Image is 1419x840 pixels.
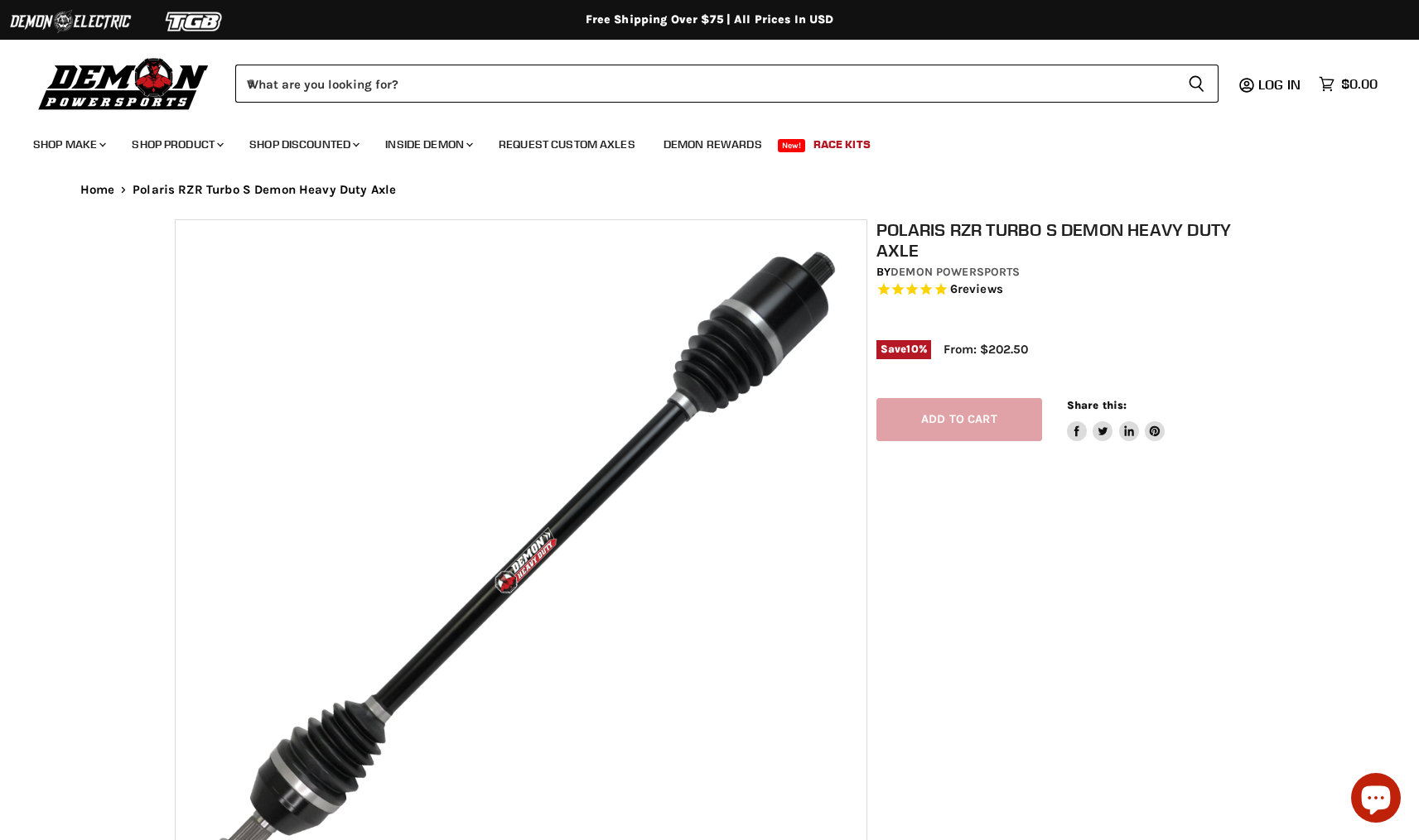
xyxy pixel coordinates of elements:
[119,127,234,161] a: Shop Product
[1251,77,1310,92] a: Log in
[1341,76,1378,92] span: $0.00
[33,54,215,113] img: Demon Powersports
[235,65,1175,103] input: When autocomplete results are available use up and down arrows to review and enter to select
[486,127,648,161] a: Request Custom Axles
[1310,72,1386,96] a: $0.00
[133,6,257,37] img: TGB Logo 2
[958,282,1003,297] span: reviews
[21,127,116,161] a: Shop Make
[1067,398,1166,442] aside: Share this:
[1258,76,1301,93] span: Log in
[47,183,1373,197] nav: Breadcrumbs
[1175,65,1219,103] button: Search
[21,121,1373,161] ul: Main menu
[876,263,1254,281] div: by
[801,127,883,161] a: Race Kits
[373,127,483,161] a: Inside Demon
[651,127,775,161] a: Demon Rewards
[133,183,396,197] span: Polaris RZR Turbo S Demon Heavy Duty Axle
[890,265,1020,279] a: Demon Powersports
[235,65,1219,103] form: Product
[47,12,1373,27] div: Free Shipping Over $75 | All Prices In USD
[1346,773,1406,827] inbox-online-store-chat: Shopify online store chat
[778,139,806,152] span: New!
[237,127,369,161] a: Shop Discounted
[906,343,918,355] span: 10
[944,342,1028,357] span: From: $202.50
[950,282,1003,297] span: 6 reviews
[876,219,1254,261] h1: Polaris RZR Turbo S Demon Heavy Duty Axle
[80,183,115,197] a: Home
[1067,399,1127,411] span: Share this:
[8,6,133,37] img: Demon Electric Logo 2
[876,281,1254,299] span: Rated 4.8 out of 5 stars 6 reviews
[876,340,931,358] span: Save %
